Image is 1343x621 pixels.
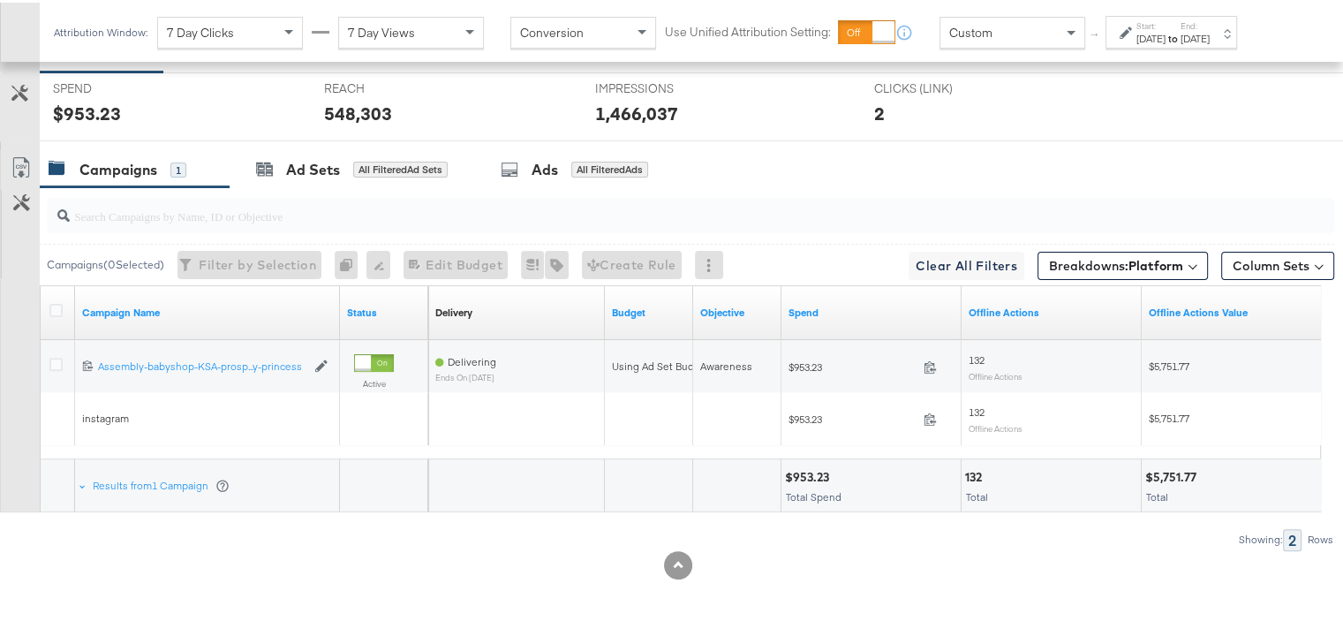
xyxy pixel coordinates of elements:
div: [DATE] [1136,29,1166,43]
div: 0 [335,248,366,276]
span: $953.23 [788,358,917,371]
div: 1,466,037 [595,98,678,124]
span: ↑ [1087,30,1104,36]
div: Ad Sets [286,157,340,178]
a: The total amount spent to date. [788,303,954,317]
a: The maximum amount you're willing to spend on your ads, on average each day or over the lifetime ... [612,303,686,317]
a: Offline Actions. [1149,303,1315,317]
sub: ends on [DATE] [435,370,496,380]
span: 132 [969,351,985,364]
span: 132 [969,403,985,416]
div: Ads [532,157,558,178]
span: REACH [324,78,456,95]
label: Start: [1136,18,1166,29]
div: $953.23 [53,98,121,124]
button: Breakdowns:Platform [1037,249,1208,277]
div: 1 [170,160,186,176]
div: Showing: [1238,531,1283,543]
div: Results from1 Campaign [79,457,233,510]
sub: Offline Actions [969,420,1022,431]
a: Your campaign's objective. [700,303,774,317]
a: Reflects the ability of your Ad Campaign to achieve delivery based on ad states, schedule and bud... [435,303,472,317]
button: Column Sets [1221,249,1334,277]
div: [DATE] [1181,29,1210,43]
span: $5,751.77 [1149,357,1189,370]
div: All Filtered Ad Sets [353,159,448,175]
div: Delivery [435,303,472,317]
div: Attribution Window: [53,24,148,36]
div: Using Ad Set Budget [612,357,710,371]
button: Clear All Filters [909,249,1024,277]
div: Rows [1307,531,1334,543]
span: CLICKS (LINK) [873,78,1006,95]
div: Results from 1 Campaign [93,476,230,490]
span: 7 Day Views [348,22,415,38]
div: 2 [1283,526,1302,549]
span: 7 Day Clicks [167,22,234,38]
span: $5,751.77 [1149,409,1189,422]
span: Total [966,488,988,501]
span: Breakdowns: [1049,254,1183,272]
span: IMPRESSIONS [595,78,728,95]
label: Use Unified Attribution Setting: [665,21,831,38]
div: $953.23 [785,466,834,483]
span: $953.23 [788,410,917,423]
div: Campaigns ( 0 Selected) [47,254,164,270]
a: Shows the current state of your Ad Campaign. [347,303,421,317]
div: $5,751.77 [1145,466,1202,483]
span: Custom [949,22,992,38]
span: Clear All Filters [916,253,1017,275]
label: Active [354,375,394,387]
a: Offline Actions. [969,303,1135,317]
span: Delivering [448,352,496,366]
a: Assembly-babyshop-KSA-prosp...y-princess [98,357,306,372]
div: All Filtered Ads [571,159,648,175]
label: End: [1181,18,1210,29]
sub: Offline Actions [969,368,1022,379]
div: 548,303 [324,98,392,124]
div: Assembly-babyshop-KSA-prosp...y-princess [98,357,306,371]
span: Conversion [520,22,584,38]
a: Your campaign name. [82,303,333,317]
div: Campaigns [79,157,157,178]
div: 132 [965,466,987,483]
strong: to [1166,29,1181,42]
span: Total Spend [786,488,841,501]
b: Platform [1128,255,1183,271]
span: Total [1146,488,1168,501]
div: 2 [873,98,884,124]
span: Awareness [700,357,752,370]
span: instagram [82,409,129,422]
span: SPEND [53,78,185,95]
input: Search Campaigns by Name, ID or Objective [70,189,1219,223]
